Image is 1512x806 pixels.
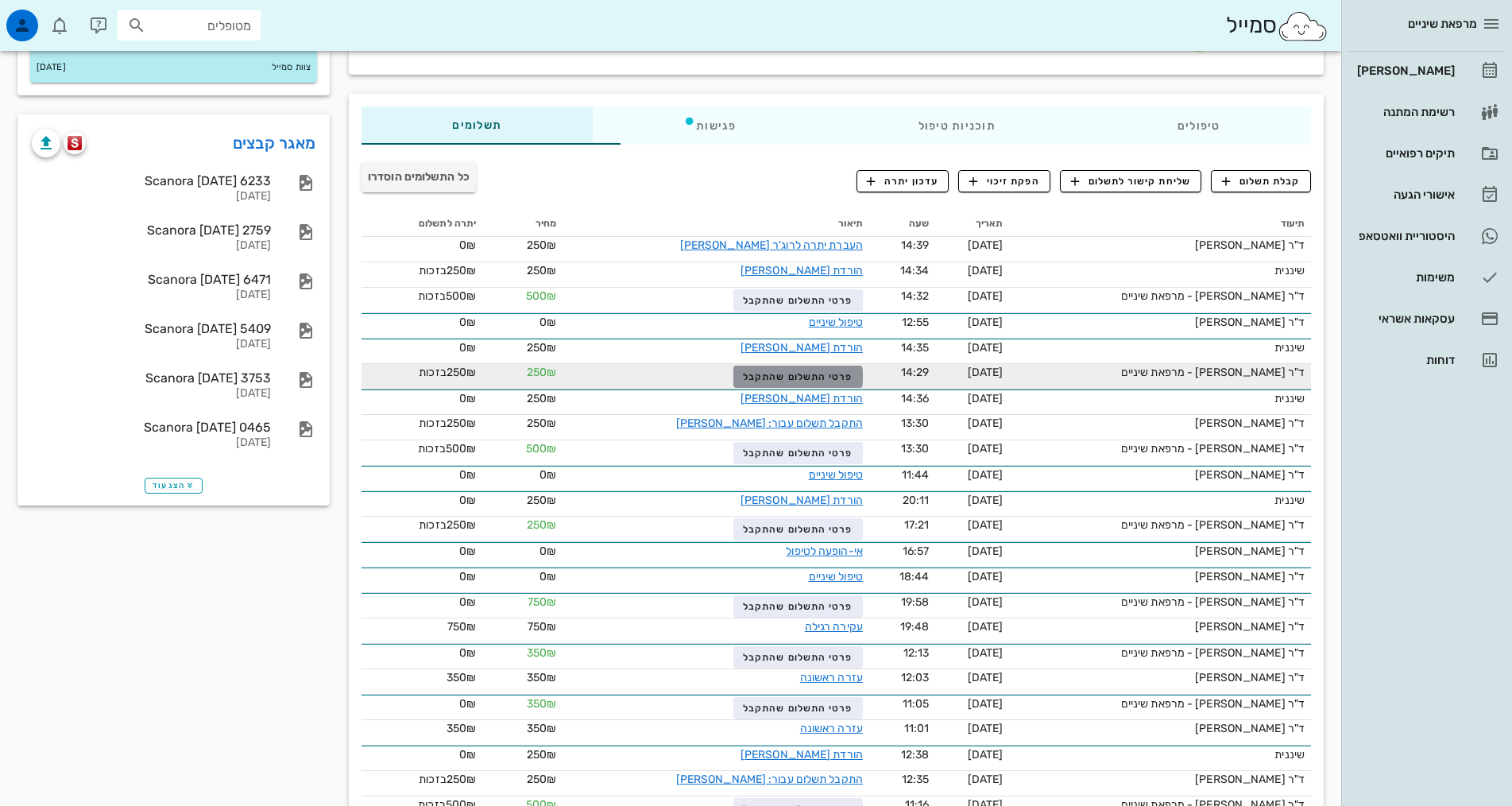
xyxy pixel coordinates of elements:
span: 250₪ [527,773,556,786]
div: 0₪ [368,314,476,331]
th: מחיר [482,211,563,237]
span: תשלומים [452,120,501,131]
span: ד"ר [PERSON_NAME] - מרפאת שיניים [1121,366,1305,379]
div: דוחות [1354,354,1455,366]
div: 750₪ [368,618,476,635]
span: [DATE] [968,392,1003,405]
a: הורדת [PERSON_NAME] [741,748,863,761]
span: בזכות [419,417,447,430]
span: בזכות [419,518,447,532]
span: 250₪ [527,264,556,277]
span: [DATE] [968,697,1003,711]
span: [DATE] [968,646,1003,660]
span: [DATE] [968,722,1003,735]
div: 0₪ [368,645,476,661]
span: [DATE] [968,341,1003,355]
a: הורדת [PERSON_NAME] [741,264,863,277]
button: פרטי התשלום שהתקבל [733,366,863,388]
div: פגישות [593,107,827,145]
a: טיפול שיניים [809,468,863,482]
span: 13:30 [901,417,930,430]
th: יתרה לתשלום [362,211,482,237]
span: 19:58 [901,595,930,609]
span: קבלת תשלום [1222,174,1301,188]
button: פרטי התשלום שהתקבל [733,289,863,312]
span: [DATE] [968,442,1003,455]
span: ד"ר [PERSON_NAME] [1195,671,1305,684]
a: אי-הופעה לטיפול [786,544,863,558]
button: פרטי התשלום שהתקבל [733,518,863,541]
div: Scanora [DATE] 3753 [32,370,271,386]
span: פרטי התשלום שהתקבל [743,703,853,714]
span: 12:35 [902,773,930,786]
span: 500₪ [526,442,556,455]
th: תיאור [563,211,868,237]
th: שעה [869,211,936,237]
span: תיאור [838,218,863,229]
span: 11:44 [902,468,930,482]
img: SmileCloud logo [1277,10,1328,42]
small: צוות סמייל [272,59,311,76]
div: Scanora [DATE] 6233 [32,173,271,188]
span: 0₪ [539,468,556,482]
span: מחיר [536,218,556,229]
a: עקירה רגילה [805,620,863,634]
button: עדכון יתרה [857,170,949,192]
div: 350₪ [368,720,476,737]
span: ד"ר [PERSON_NAME] [1195,570,1305,583]
span: [DATE] [968,595,1003,609]
div: [DATE] [32,239,271,253]
span: [DATE] [968,494,1003,507]
span: 350₪ [527,697,556,711]
a: אישורי הגעה [1348,176,1506,214]
span: 12:13 [903,646,930,660]
a: הורדת [PERSON_NAME] [741,494,863,507]
span: שליחת קישור לתשלום [1071,174,1191,188]
div: תוכניות טיפול [827,107,1086,145]
div: Scanora [DATE] 2759 [32,223,271,238]
span: 20:11 [903,494,930,507]
button: פרטי התשלום שהתקבל [733,697,863,719]
div: 0₪ [368,390,476,407]
th: תאריך [936,211,1010,237]
span: [DATE] [968,238,1003,252]
a: תגהיסטוריית וואטסאפ [1348,217,1506,255]
a: עזרה ראשונה [800,722,863,735]
span: 11:05 [903,697,930,711]
span: 12:55 [902,316,930,329]
div: 250₪ [368,262,476,279]
span: הפקת זיכוי [969,174,1040,188]
span: 350₪ [527,671,556,684]
span: 14:39 [901,238,930,252]
div: 0₪ [368,746,476,763]
div: 0₪ [368,594,476,610]
div: 0₪ [368,543,476,560]
span: בזכות [419,366,447,379]
div: סמייל [1226,9,1328,43]
span: פרטי התשלום שהתקבל [743,652,853,663]
span: 16:57 [903,544,930,558]
span: מרפאת שיניים [1408,17,1477,31]
div: 250₪ [368,415,476,432]
span: בזכות [418,289,446,303]
span: 14:32 [901,289,930,303]
a: טיפול שיניים [809,570,863,583]
span: [DATE] [968,570,1003,583]
a: עסקאות אשראי [1348,300,1506,338]
div: 350₪ [368,669,476,686]
th: תיעוד [1010,211,1311,237]
span: 13:30 [901,442,930,455]
a: [PERSON_NAME] [1348,52,1506,90]
span: שיננית [1274,494,1305,507]
span: שיננית [1274,264,1305,277]
div: [DATE] [32,338,271,351]
span: 12:38 [901,748,930,761]
span: 250₪ [527,494,556,507]
span: פרטי התשלום שהתקבל [743,524,853,535]
span: [DATE] [968,748,1003,761]
span: [DATE] [968,468,1003,482]
span: ד"ר [PERSON_NAME] - מרפאת שיניים [1121,646,1305,660]
small: [DATE] [37,59,66,76]
span: 250₪ [527,341,556,355]
span: ד"ר [PERSON_NAME] - מרפאת שיניים [1121,518,1305,532]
